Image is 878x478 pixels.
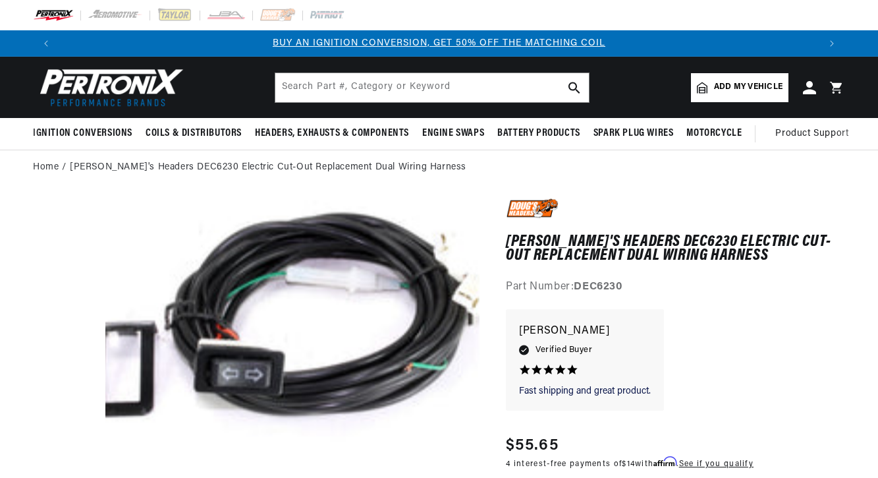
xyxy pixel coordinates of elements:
span: Headers, Exhausts & Components [255,127,409,140]
span: $55.65 [506,434,559,458]
a: Home [33,160,59,175]
input: Search Part #, Category or Keyword [275,73,589,102]
span: Motorcycle [686,127,742,140]
h1: [PERSON_NAME]'s Headers DEC6230 Electric Cut-Out Replacement Dual Wiring Harness [506,235,845,262]
media-gallery: Gallery Viewer [33,198,480,471]
span: Product Support [775,127,848,141]
span: Verified Buyer [535,343,592,357]
summary: Product Support [775,118,855,150]
span: Coils & Distributors [146,127,242,140]
nav: breadcrumbs [33,160,845,175]
p: [PERSON_NAME] [519,322,651,341]
span: $14 [622,460,635,468]
span: Affirm [653,457,676,467]
span: Spark Plug Wires [593,127,674,140]
summary: Battery Products [491,118,587,149]
summary: Ignition Conversions [33,118,139,149]
summary: Engine Swaps [416,118,491,149]
summary: Motorcycle [680,118,748,149]
span: Engine Swaps [422,127,484,140]
summary: Headers, Exhausts & Components [248,118,416,149]
span: Battery Products [497,127,580,140]
button: Translation missing: en.sections.announcements.previous_announcement [33,30,59,57]
summary: Spark Plug Wires [587,118,680,149]
span: Add my vehicle [714,81,782,94]
div: 1 of 3 [59,36,819,51]
a: Add my vehicle [691,73,788,102]
p: 4 interest-free payments of with . [506,458,754,470]
span: Ignition Conversions [33,127,132,140]
div: Part Number: [506,279,845,296]
button: search button [560,73,589,102]
button: Translation missing: en.sections.announcements.next_announcement [819,30,845,57]
a: [PERSON_NAME]'s Headers DEC6230 Electric Cut-Out Replacement Dual Wiring Harness [70,160,466,175]
p: Fast shipping and great product. [519,385,651,398]
img: Pertronix [33,65,184,110]
strong: DEC6230 [574,282,622,292]
a: BUY AN IGNITION CONVERSION, GET 50% OFF THE MATCHING COIL [273,38,605,48]
summary: Coils & Distributors [139,118,248,149]
div: Announcement [59,36,819,51]
a: See if you qualify - Learn more about Affirm Financing (opens in modal) [679,460,754,468]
